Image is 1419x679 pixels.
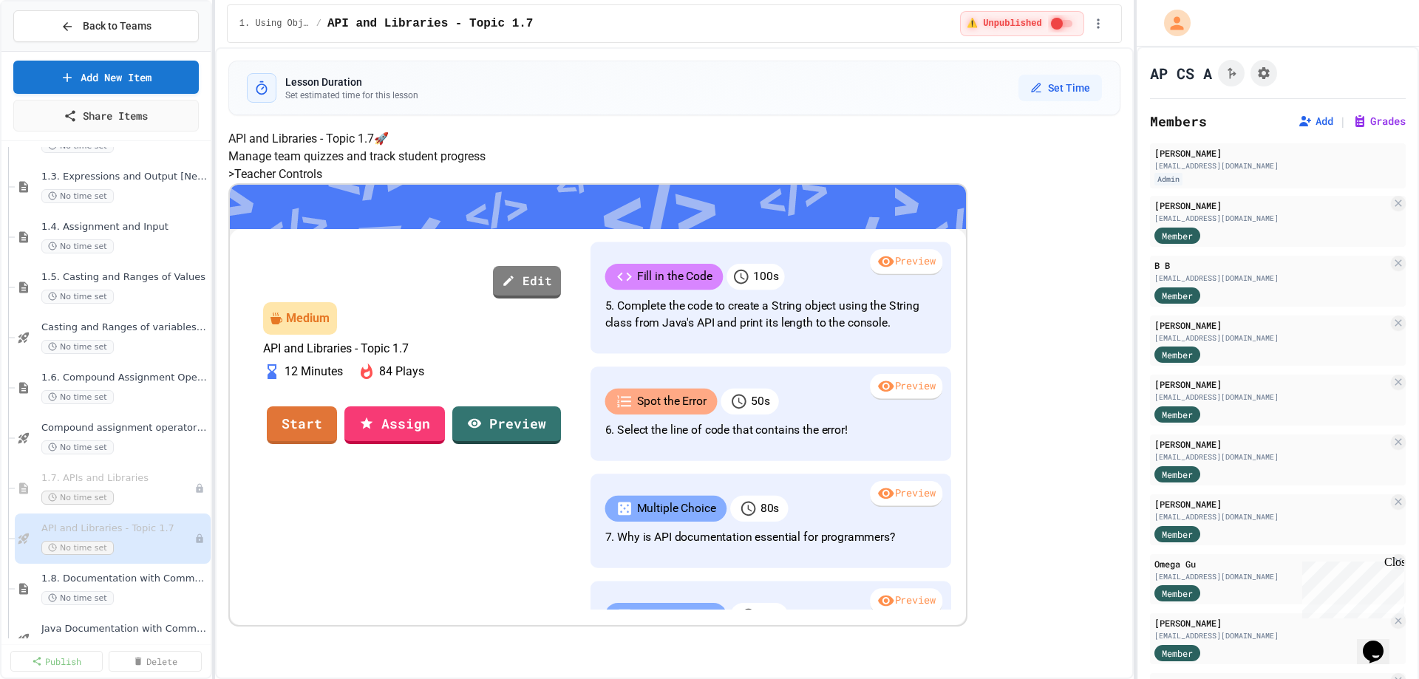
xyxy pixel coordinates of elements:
div: [PERSON_NAME] [1154,616,1388,629]
a: Edit [493,266,561,298]
span: Member [1162,646,1193,660]
span: Member [1162,289,1193,302]
span: Java Documentation with Comments - Topic 1.8 [41,623,208,635]
button: Back to Teams [13,10,199,42]
div: Admin [1154,173,1182,185]
span: Member [1162,468,1193,481]
button: Click to see fork details [1218,60,1245,86]
span: Member [1162,587,1193,600]
a: Start [267,406,337,444]
p: Set estimated time for this lesson [285,89,418,101]
p: API and Libraries - Topic 1.7 [263,342,562,355]
span: No time set [41,189,114,203]
p: Spot the Error [636,393,706,411]
div: [EMAIL_ADDRESS][DOMAIN_NAME] [1154,392,1388,403]
span: No time set [41,541,114,555]
div: [PERSON_NAME] [1154,146,1401,160]
div: [EMAIL_ADDRESS][DOMAIN_NAME] [1154,273,1388,284]
div: [PERSON_NAME] [1154,437,1388,451]
a: Add New Item [13,61,199,94]
span: Back to Teams [83,18,152,34]
div: [EMAIL_ADDRESS][DOMAIN_NAME] [1154,213,1388,224]
div: Preview [870,249,942,276]
div: [PERSON_NAME] [1154,378,1388,391]
p: 50 s [751,393,769,411]
span: No time set [41,290,114,304]
p: 84 Plays [379,363,424,381]
span: Compound assignment operators - Quiz [41,422,208,434]
span: Member [1162,229,1193,242]
span: 1.7. APIs and Libraries [41,472,194,485]
div: Unpublished [194,533,205,544]
span: 1.8. Documentation with Comments and Preconditions [41,573,208,585]
iframe: chat widget [1357,620,1404,664]
span: Member [1162,348,1193,361]
div: [EMAIL_ADDRESS][DOMAIN_NAME] [1154,332,1388,344]
button: Grades [1352,114,1406,129]
div: B B [1154,259,1388,272]
span: No time set [41,340,114,354]
span: 1. Using Objects and Methods [239,18,310,30]
div: My Account [1149,6,1194,40]
p: 80 s [760,500,779,518]
span: No time set [41,491,114,505]
a: Publish [10,651,103,672]
div: Medium [286,310,330,327]
span: No time set [41,390,114,404]
span: No time set [41,591,114,605]
h1: AP CS A [1150,63,1212,83]
p: Manage team quizzes and track student progress [228,148,1120,166]
div: Chat with us now!Close [6,6,102,94]
p: 5. Complete the code to create a String object using the String class from Java's API and print i... [605,297,936,332]
span: Casting and Ranges of variables - Quiz [41,321,208,334]
p: 90 s [760,607,779,625]
div: [EMAIL_ADDRESS][DOMAIN_NAME] [1154,511,1388,522]
div: [PERSON_NAME] [1154,318,1388,332]
div: [EMAIL_ADDRESS][DOMAIN_NAME] [1154,571,1388,582]
a: Share Items [13,100,199,132]
div: [PERSON_NAME] [1154,497,1388,511]
p: 7. Why is API documentation essential for programmers? [605,529,936,547]
h5: > Teacher Controls [228,166,1120,183]
span: | [1339,112,1347,130]
span: No time set [41,440,114,454]
div: Unpublished [194,483,205,494]
p: Multiple Choice [636,500,715,518]
a: Preview [452,406,561,444]
p: Fill in the Code [636,268,712,286]
a: Assign [344,406,445,444]
span: 1.3. Expressions and Output [New] [41,171,208,183]
h3: Lesson Duration [285,75,418,89]
iframe: chat widget [1296,556,1404,618]
div: [PERSON_NAME] [1154,199,1388,212]
div: Preview [870,481,942,508]
span: ⚠️ Unpublished [967,18,1041,30]
div: [EMAIL_ADDRESS][DOMAIN_NAME] [1154,160,1401,171]
button: Assignment Settings [1250,60,1277,86]
button: Set Time [1018,75,1102,101]
p: Multiple Choice [636,607,715,625]
div: Omega Gu [1154,557,1388,570]
p: 12 Minutes [285,363,343,381]
span: Member [1162,528,1193,541]
span: No time set [41,239,114,253]
div: Preview [870,374,942,400]
span: 1.5. Casting and Ranges of Values [41,271,208,284]
button: Add [1298,114,1333,129]
div: ⚠️ Students cannot see this content! Click the toggle to publish it and make it visible to your c... [960,11,1083,36]
p: 6. Select the line of code that contains the error! [605,422,936,440]
p: 100 s [753,268,778,286]
div: [EMAIL_ADDRESS][DOMAIN_NAME] [1154,451,1388,463]
div: Preview [870,588,942,615]
span: 1.6. Compound Assignment Operators [41,372,208,384]
h2: Members [1150,111,1207,132]
span: 1.4. Assignment and Input [41,221,208,233]
span: Member [1162,408,1193,421]
span: API and Libraries - Topic 1.7 [41,522,194,535]
div: [EMAIL_ADDRESS][DOMAIN_NAME] [1154,630,1388,641]
h4: API and Libraries - Topic 1.7 🚀 [228,130,1120,148]
a: Delete [109,651,201,672]
span: / [316,18,321,30]
span: API and Libraries - Topic 1.7 [327,15,533,33]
